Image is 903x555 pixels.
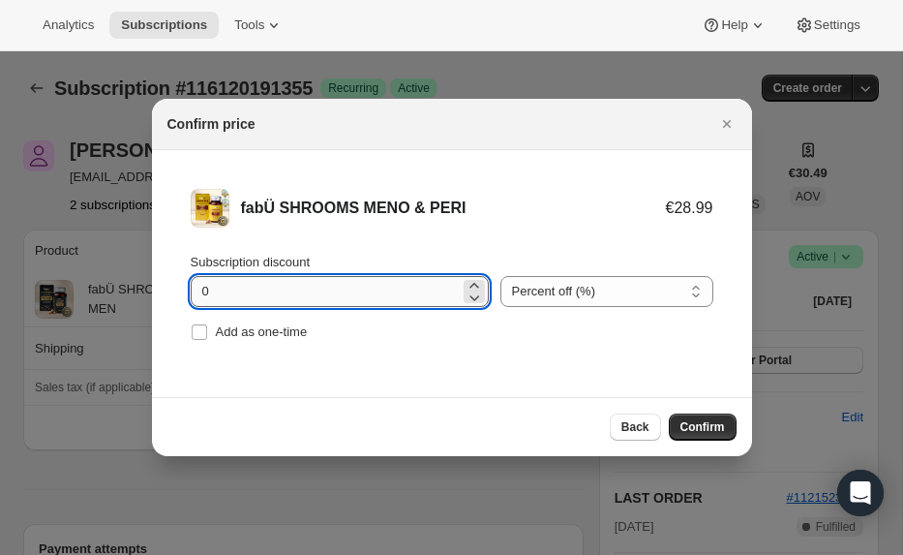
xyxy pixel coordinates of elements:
span: Subscription discount [191,255,311,269]
button: Subscriptions [109,12,219,39]
button: Analytics [31,12,105,39]
span: Analytics [43,17,94,33]
span: Add as one-time [216,324,308,339]
span: Settings [814,17,860,33]
button: Tools [223,12,295,39]
span: Tools [234,17,264,33]
span: Back [621,419,649,435]
button: Back [610,414,661,441]
span: Subscriptions [121,17,207,33]
span: Help [721,17,747,33]
img: fabÜ SHROOMS MENO & PERI [191,189,229,228]
div: Open Intercom Messenger [837,470,884,516]
button: Confirm [669,414,737,441]
div: €28.99 [666,199,713,218]
h2: Confirm price [167,114,256,134]
div: fabÜ SHROOMS MENO & PERI [241,199,666,218]
button: Help [690,12,778,39]
button: Close [713,110,740,138]
span: Confirm [680,419,725,435]
button: Settings [783,12,872,39]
